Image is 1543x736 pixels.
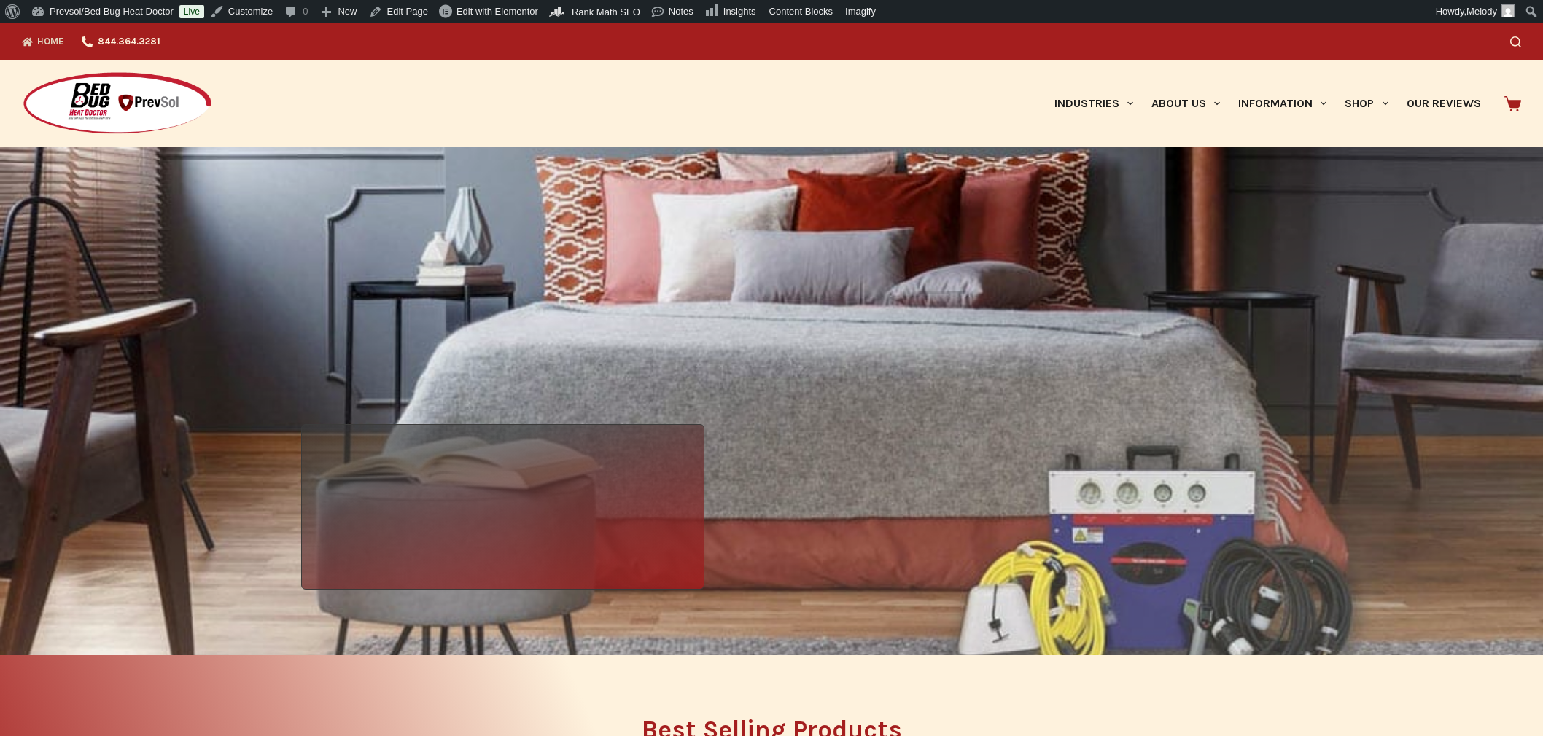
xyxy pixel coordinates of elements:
[456,6,538,17] span: Edit with Elementor
[1397,60,1490,147] a: Our Reviews
[22,23,73,60] a: Home
[1045,60,1142,147] a: Industries
[1045,60,1490,147] nav: Primary
[22,23,169,60] nav: Top Menu
[73,23,169,60] a: 844.364.3281
[1229,60,1336,147] a: Information
[1142,60,1229,147] a: About Us
[179,5,204,18] a: Live
[1466,6,1497,17] span: Melody
[572,7,640,17] span: Rank Math SEO
[1336,60,1397,147] a: Shop
[1510,36,1521,47] button: Search
[22,71,213,136] img: Prevsol/Bed Bug Heat Doctor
